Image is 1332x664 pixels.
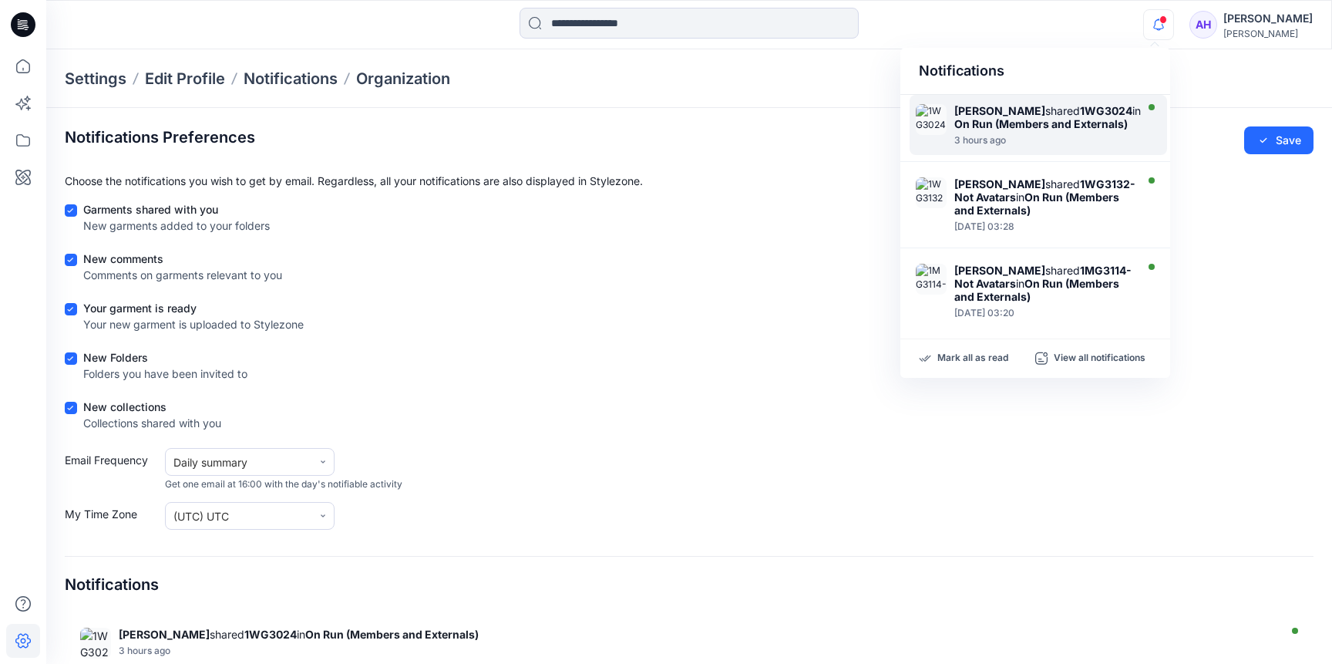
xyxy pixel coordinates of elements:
img: 1WG3024 [916,104,947,135]
div: Tuesday, September 16, 2025 03:28 [954,221,1135,232]
h4: Notifications [65,575,159,594]
strong: On Run (Members and Externals) [954,277,1119,303]
div: shared in [954,104,1145,130]
a: Notifications [244,68,338,89]
strong: [PERSON_NAME] [954,177,1045,190]
div: [PERSON_NAME] [1223,28,1313,39]
img: 1WG3024 [80,628,111,659]
div: Tuesday, September 16, 2025 03:20 [954,308,1132,319]
a: Edit Profile [145,68,225,89]
h2: Notifications Preferences [65,128,255,147]
div: New garments added to your folders [83,217,270,234]
strong: [PERSON_NAME] [119,628,210,641]
p: View all notifications [1054,352,1145,366]
strong: 1WG3024 [1080,104,1132,117]
label: My Time Zone [65,506,157,530]
div: Daily summary [173,454,304,470]
div: (UTC) UTC [173,508,304,524]
div: New Folders [83,349,247,366]
button: Save [1244,126,1313,154]
div: [PERSON_NAME] [1223,9,1313,28]
div: Notifications [900,48,1170,95]
p: Settings [65,68,126,89]
div: AH [1189,11,1217,39]
strong: On Run (Members and Externals) [954,117,1128,130]
div: Tuesday, October 14, 2025 08:40 [954,135,1145,146]
img: 1MG3114-Not Avatars [916,264,947,295]
div: New collections [83,399,221,415]
label: Email Frequency [65,452,157,491]
div: Comments on garments relevant to you [83,267,282,283]
div: New comments [83,251,282,267]
div: Tuesday, October 14, 2025 08:40 [119,645,1273,656]
div: Collections shared with you [83,415,221,431]
div: Garments shared with you [83,201,270,217]
div: shared in [954,177,1135,217]
div: shared in [119,628,1273,641]
strong: 1WG3024 [244,628,297,641]
strong: On Run (Members and Externals) [305,628,479,641]
div: shared in [954,264,1132,303]
strong: 1MG3114-Not Avatars [954,264,1132,290]
strong: 1WG3132-Not Avatars [954,177,1135,204]
div: Your garment is ready [83,300,304,316]
img: 1WG3132-Not Avatars [916,177,947,208]
p: Choose the notifications you wish to get by email. Regardless, all your notifications are also di... [65,173,1313,189]
div: Folders you have been invited to [83,366,247,382]
strong: [PERSON_NAME] [954,104,1045,117]
p: Mark all as read [937,352,1008,366]
div: Your new garment is uploaded to Stylezone [83,316,304,332]
strong: On Run (Members and Externals) [954,190,1119,217]
span: Get one email at 16:00 with the day's notifiable activity [165,477,402,491]
strong: [PERSON_NAME] [954,264,1045,277]
a: Organization [356,68,450,89]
